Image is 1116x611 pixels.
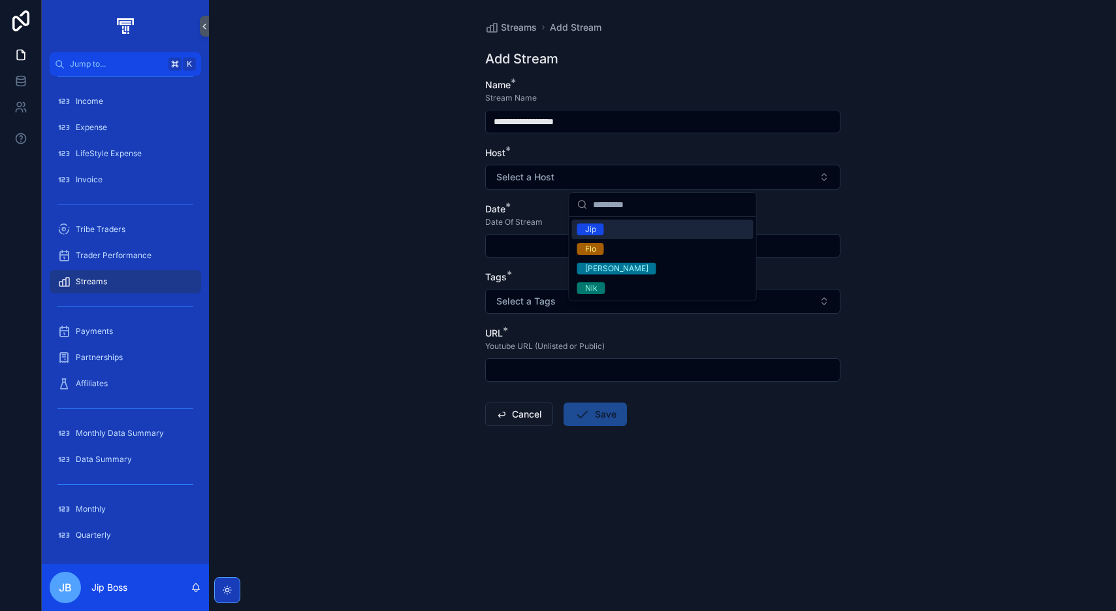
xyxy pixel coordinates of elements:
span: Select a Host [496,171,554,184]
a: Expense [50,116,201,139]
a: Add Stream [550,21,601,34]
span: Invoice [76,174,103,185]
button: Cancel [485,403,553,426]
img: App logo [114,16,136,37]
h1: Add Stream [485,50,558,68]
span: Tags [485,271,507,282]
span: Streams [76,276,107,287]
span: Trader Performance [76,250,151,261]
a: Invoice [50,168,201,191]
a: Income [50,90,201,113]
a: Payments [50,320,201,343]
a: Trader Performance [50,244,201,267]
span: Partnerships [76,352,123,363]
span: Payments [76,326,113,337]
span: Quarterly [76,530,111,540]
span: Expense [76,122,107,133]
div: [PERSON_NAME] [585,263,648,274]
span: Tribe Traders [76,224,125,235]
span: Streams [501,21,537,34]
span: Data Summary [76,454,132,465]
div: Suggestions [569,217,756,301]
span: Select a Tags [496,295,556,308]
span: Stream Name [485,93,537,103]
a: Monthly Data Summary [50,421,201,445]
span: URL [485,327,503,339]
div: scrollable content [42,76,209,564]
div: Flo [585,243,596,255]
a: Quarterly [50,523,201,547]
span: Date Of Stream [485,217,543,227]
a: Partnerships [50,346,201,369]
span: LifeStyle Expense [76,148,142,159]
span: K [184,59,195,69]
a: LifeStyle Expense [50,142,201,165]
div: Jip [585,223,596,235]
button: Jump to...K [50,52,201,76]
a: Monthly [50,497,201,521]
span: Host [485,147,505,158]
span: Monthly Data Summary [76,428,164,438]
div: Nik [585,282,598,294]
span: Income [76,96,103,107]
span: JB [59,580,72,595]
a: Streams [50,270,201,293]
p: Jip Boss [91,581,127,594]
a: Streams [485,21,537,34]
span: Affiliates [76,378,108,389]
a: Tribe Traders [50,218,201,241]
span: Monthly [76,504,106,514]
button: Select Button [485,165,840,190]
span: Name [485,79,511,90]
span: Jump to... [70,59,163,69]
span: Date [485,203,505,214]
span: Youtube URL (Unlisted or Public) [485,341,605,352]
button: Select Button [485,289,840,314]
a: Affiliates [50,372,201,395]
a: Data Summary [50,448,201,471]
